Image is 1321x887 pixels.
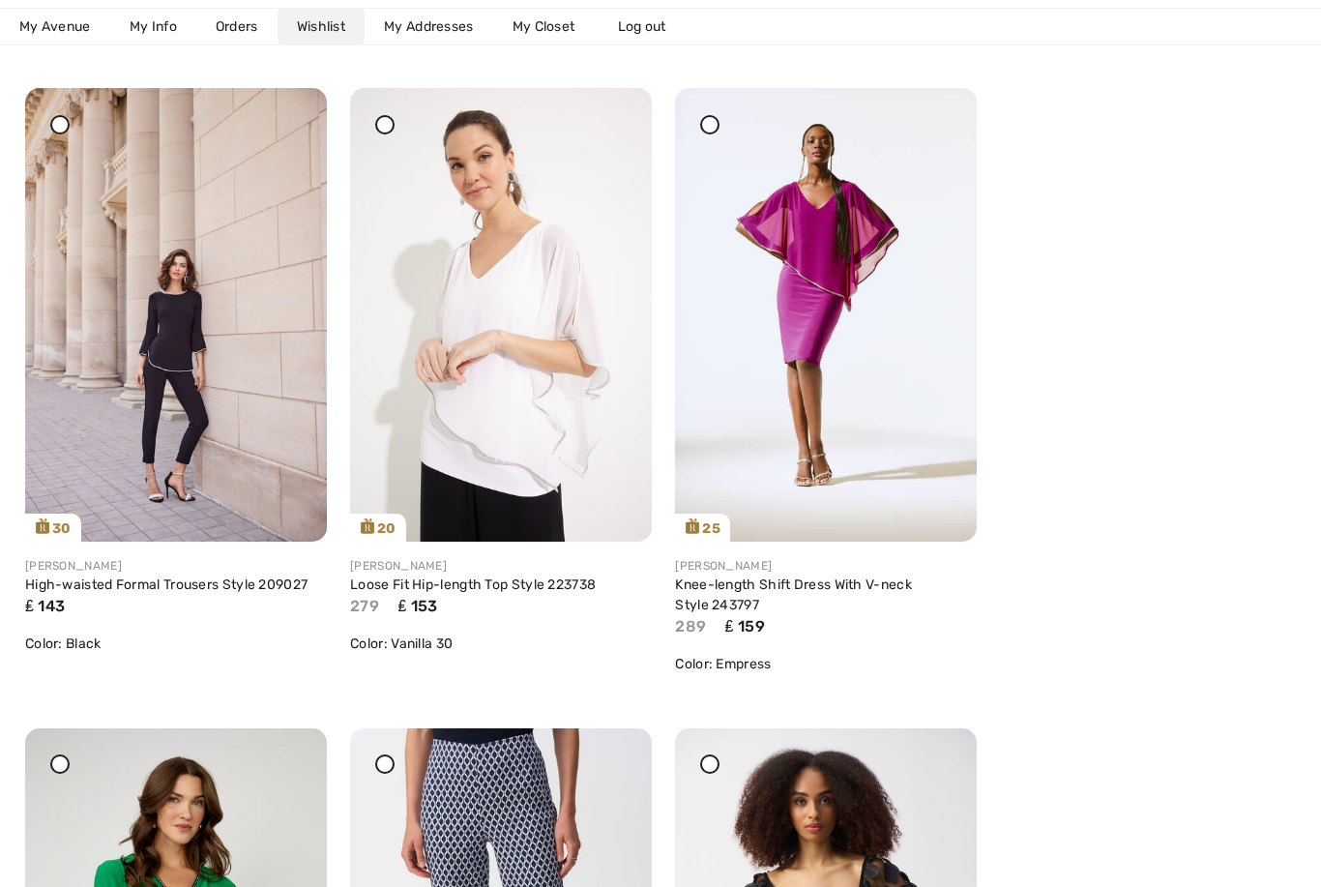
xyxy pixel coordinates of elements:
span: ₤ 143 [25,597,65,615]
img: joseph-ribkoff-tops-vanilla-30_223738f1_caf7_search.jpg [350,88,652,541]
a: High-waisted Formal Trousers Style 209027 [25,577,308,593]
div: Color: Empress [675,654,977,674]
a: My Addresses [365,9,493,44]
a: Knee-length Shift Dress With V-neck Style 243797 [675,577,912,613]
a: 25 [675,88,977,541]
span: 279 [350,597,379,615]
div: [PERSON_NAME] [25,557,327,575]
a: Wishlist [278,9,365,44]
a: Log out [599,9,705,44]
div: Color: Black [25,634,327,654]
span: ₤ 159 [725,617,765,636]
div: Color: Vanilla 30 [350,634,652,654]
a: Orders [196,9,278,44]
span: 289 [675,617,706,636]
span: My Avenue [19,16,91,37]
a: 20 [350,88,652,541]
img: frank-lyman-pants-black_209027_1_1b58_search.jpg [25,88,327,541]
img: joseph-ribkoff-dresses-jumpsuits-empress_243797d1_66ba_search.jpg [675,88,977,541]
div: [PERSON_NAME] [350,557,652,575]
a: 30 [25,88,327,541]
a: My Closet [493,9,595,44]
div: [PERSON_NAME] [675,557,977,575]
a: Loose Fit Hip-length Top Style 223738 [350,577,596,593]
span: ₤ 153 [397,597,437,615]
a: My Info [110,9,196,44]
